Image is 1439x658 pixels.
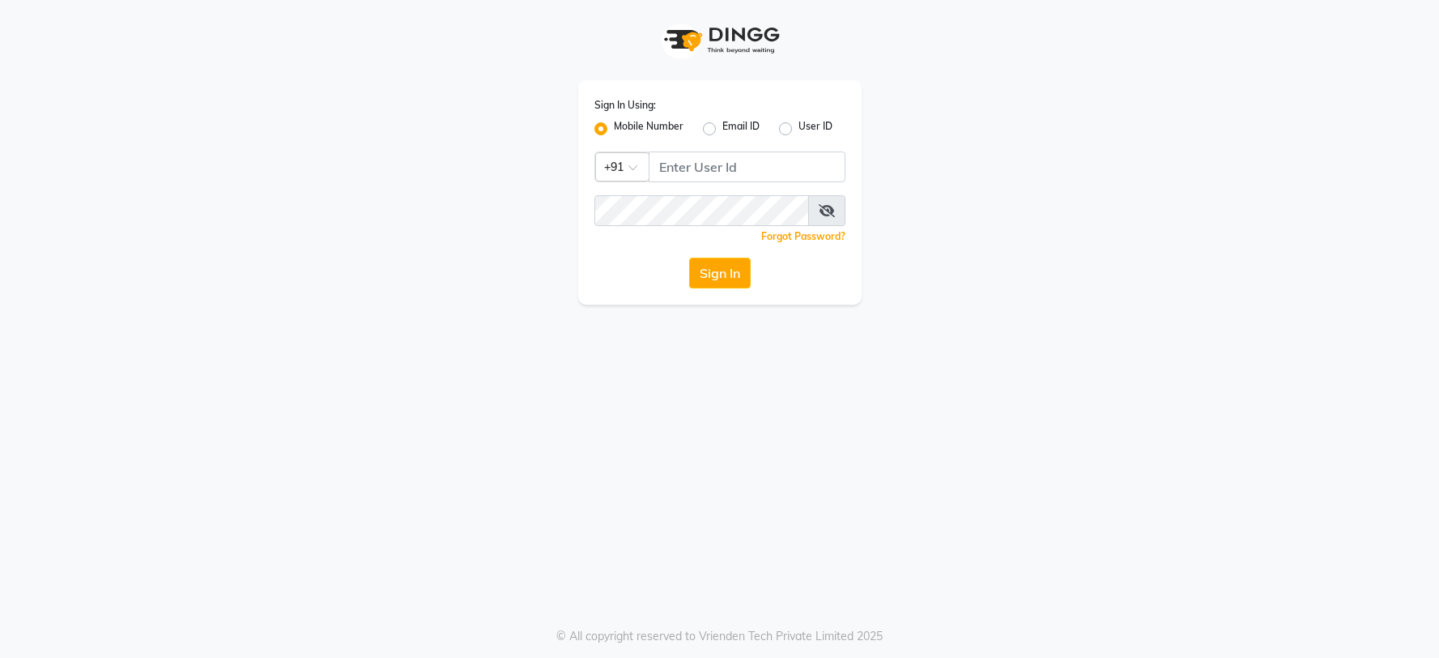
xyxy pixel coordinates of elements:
[594,98,656,113] label: Sign In Using:
[614,119,683,139] label: Mobile Number
[594,195,809,226] input: Username
[649,152,845,182] input: Username
[798,119,832,139] label: User ID
[655,16,785,64] img: logo1.svg
[722,119,760,139] label: Email ID
[689,258,751,288] button: Sign In
[761,230,845,242] a: Forgot Password?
